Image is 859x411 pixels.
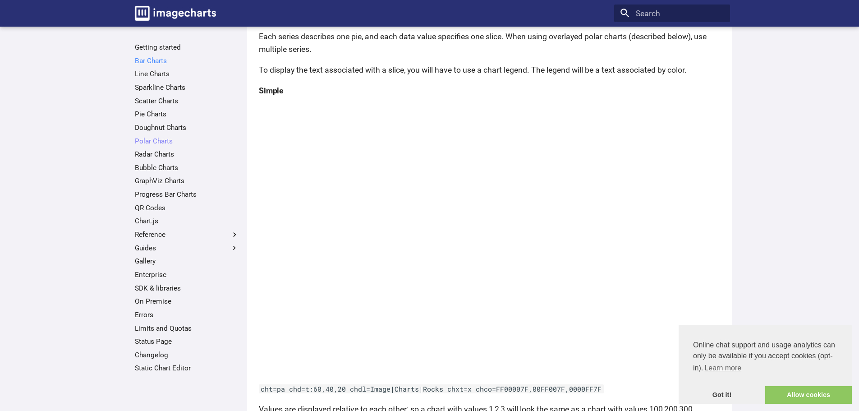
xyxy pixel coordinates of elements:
[135,257,239,266] a: Gallery
[765,386,852,404] a: allow cookies
[135,217,239,226] a: Chart.js
[259,384,604,393] code: cht=pa chd=t:60,40,20 chdl=Image|Charts|Rocks chxt=x chco=FF00007F,00FF007F,0000FF7F
[135,83,239,92] a: Sparkline Charts
[135,110,239,119] a: Pie Charts
[693,340,837,375] span: Online chat support and usage analytics can only be available if you accept cookies (opt-in).
[135,56,239,65] a: Bar Charts
[614,5,730,23] input: Search
[135,337,239,346] a: Status Page
[135,297,239,306] a: On Premise
[135,123,239,132] a: Doughnut Charts
[135,351,239,360] a: Changelog
[135,324,239,333] a: Limits and Quotas
[135,43,239,52] a: Getting started
[259,64,724,76] p: To display the text associated with a slice, you will have to use a chart legend. The legend will...
[135,364,239,373] a: Static Chart Editor
[259,84,724,97] h4: Simple
[135,97,239,106] a: Scatter Charts
[131,2,220,24] a: Image-Charts documentation
[135,203,239,212] a: QR Codes
[135,163,239,172] a: Bubble Charts
[135,270,239,279] a: Enterprise
[135,284,239,293] a: SDK & libraries
[679,325,852,404] div: cookieconsent
[135,69,239,79] a: Line Charts
[679,386,765,404] a: dismiss cookie message
[135,137,239,146] a: Polar Charts
[135,150,239,159] a: Radar Charts
[135,230,239,239] label: Reference
[703,361,743,375] a: learn more about cookies
[135,6,216,21] img: logo
[135,190,239,199] a: Progress Bar Charts
[259,30,724,55] p: Each series describes one pie, and each data value specifies one slice. When using overlayed pola...
[135,310,239,319] a: Errors
[135,176,239,185] a: GraphViz Charts
[135,244,239,253] label: Guides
